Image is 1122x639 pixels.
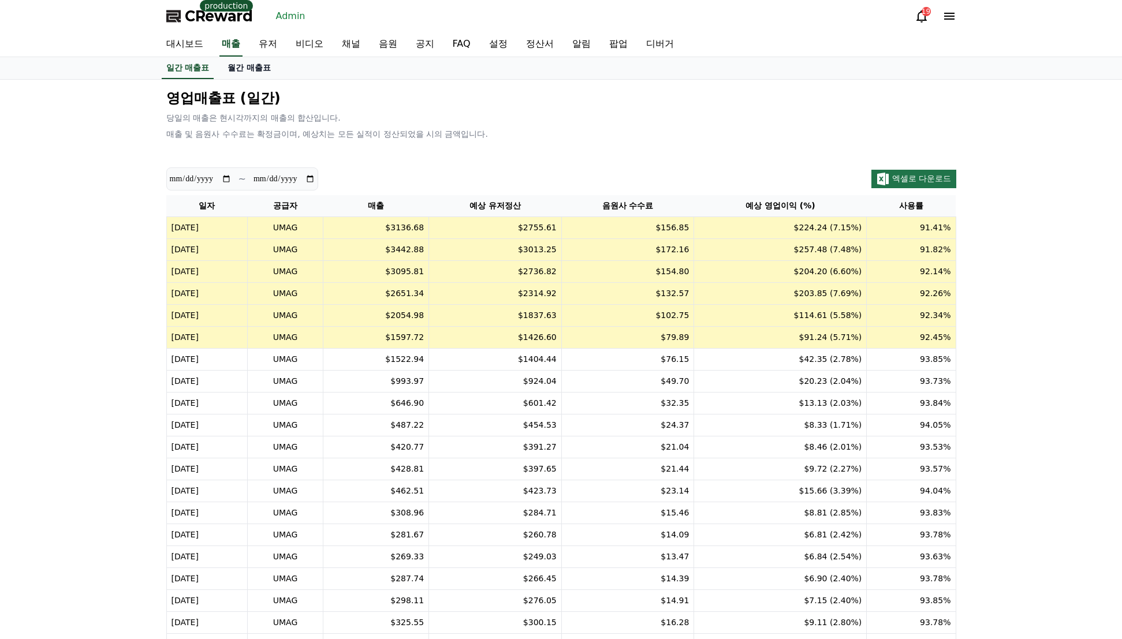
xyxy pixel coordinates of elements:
td: $420.77 [323,436,428,458]
div: 19 [922,7,931,16]
td: $132.57 [561,283,694,305]
td: [DATE] [166,458,248,480]
td: $2054.98 [323,305,428,327]
td: $14.39 [561,568,694,590]
td: [DATE] [166,612,248,634]
td: [DATE] [166,393,248,414]
td: $21.44 [561,458,694,480]
td: $3095.81 [323,261,428,283]
span: CReward [185,7,253,25]
td: UMAG [248,283,323,305]
td: $204.20 (6.60%) [694,261,867,283]
td: UMAG [248,217,323,239]
td: $8.46 (2.01%) [694,436,867,458]
td: $8.33 (1.71%) [694,414,867,436]
td: $276.05 [429,590,562,612]
td: $203.85 (7.69%) [694,283,867,305]
td: $2736.82 [429,261,562,283]
span: Messages [96,384,130,393]
td: [DATE] [166,371,248,393]
td: 93.53% [867,436,956,458]
td: [DATE] [166,436,248,458]
a: Settings [149,366,222,395]
td: UMAG [248,393,323,414]
th: 예상 유저정산 [429,195,562,217]
a: 정산서 [517,32,563,57]
td: UMAG [248,480,323,502]
td: $6.90 (2.40%) [694,568,867,590]
td: $249.03 [429,546,562,568]
td: $7.15 (2.40%) [694,590,867,612]
td: [DATE] [166,524,248,546]
td: $102.75 [561,305,694,327]
td: $14.09 [561,524,694,546]
td: $269.33 [323,546,428,568]
td: UMAG [248,568,323,590]
td: $224.24 (7.15%) [694,217,867,239]
td: $646.90 [323,393,428,414]
td: $79.89 [561,327,694,349]
td: 92.45% [867,327,956,349]
td: $16.28 [561,612,694,634]
td: $1597.72 [323,327,428,349]
th: 음원사 수수료 [561,195,694,217]
td: $8.81 (2.85%) [694,502,867,524]
span: Home [29,383,50,393]
td: 92.14% [867,261,956,283]
a: FAQ [443,32,480,57]
td: $1426.60 [429,327,562,349]
a: 음원 [370,32,407,57]
td: UMAG [248,524,323,546]
th: 매출 [323,195,428,217]
td: 91.82% [867,239,956,261]
td: $397.65 [429,458,562,480]
td: $9.11 (2.80%) [694,612,867,634]
td: [DATE] [166,261,248,283]
td: $20.23 (2.04%) [694,371,867,393]
td: $1404.44 [429,349,562,371]
td: $298.11 [323,590,428,612]
td: $172.16 [561,239,694,261]
td: 93.83% [867,502,956,524]
td: $287.74 [323,568,428,590]
td: [DATE] [166,502,248,524]
td: $6.81 (2.42%) [694,524,867,546]
td: $487.22 [323,414,428,436]
td: $260.78 [429,524,562,546]
a: Home [3,366,76,395]
span: Settings [171,383,199,393]
td: [DATE] [166,590,248,612]
td: $462.51 [323,480,428,502]
th: 일자 [166,195,248,217]
a: 팝업 [600,32,637,57]
td: $15.66 (3.39%) [694,480,867,502]
td: $423.73 [429,480,562,502]
td: $21.04 [561,436,694,458]
a: 19 [915,9,929,23]
td: $9.72 (2.27%) [694,458,867,480]
td: UMAG [248,414,323,436]
td: $257.48 (7.48%) [694,239,867,261]
a: 알림 [563,32,600,57]
td: 93.73% [867,371,956,393]
td: $6.84 (2.54%) [694,546,867,568]
td: [DATE] [166,480,248,502]
td: $24.37 [561,414,694,436]
td: $23.14 [561,480,694,502]
td: $428.81 [323,458,428,480]
td: $284.71 [429,502,562,524]
td: 93.78% [867,568,956,590]
td: UMAG [248,239,323,261]
td: UMAG [248,261,323,283]
th: 사용률 [867,195,956,217]
td: $1522.94 [323,349,428,371]
td: 94.04% [867,480,956,502]
td: $91.24 (5.71%) [694,327,867,349]
p: ~ [238,172,246,186]
a: 대시보드 [157,32,213,57]
td: UMAG [248,590,323,612]
td: $76.15 [561,349,694,371]
td: $13.13 (2.03%) [694,393,867,414]
td: $156.85 [561,217,694,239]
p: 영업매출표 (일간) [166,89,956,107]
